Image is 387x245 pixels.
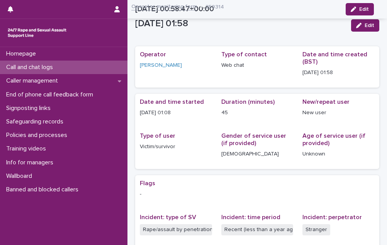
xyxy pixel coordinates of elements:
[221,133,286,146] span: Gender of service user (if provided)
[3,77,64,84] p: Caller management
[302,214,362,220] span: Incident: perpetrator
[3,50,42,57] p: Homepage
[140,99,204,105] span: Date and time started
[205,2,224,10] p: 259314
[3,172,38,180] p: Wallboard
[302,69,375,77] p: [DATE] 01:58
[302,109,375,117] p: New user
[131,2,197,10] a: Operator monitoring form
[3,64,59,71] p: Call and chat logs
[140,51,166,57] span: Operator
[3,132,73,139] p: Policies and processes
[221,61,294,69] p: Web chat
[221,99,275,105] span: Duration (minutes)
[6,25,68,41] img: rhQMoQhaT3yELyF149Cw
[221,109,294,117] p: 45
[140,190,375,198] p: -
[3,145,52,152] p: Training videos
[302,99,350,105] span: New/repeat user
[302,51,367,65] span: Date and time created (BST)
[140,214,196,220] span: Incident: type of SV
[3,105,57,112] p: Signposting links
[351,19,379,32] button: Edit
[221,214,280,220] span: Incident: time period
[140,143,212,151] p: Victim/survivor
[140,133,175,139] span: Type of user
[135,18,345,29] p: [DATE] 01:58
[140,109,212,117] p: [DATE] 01:08
[365,23,374,28] span: Edit
[3,91,99,98] p: End of phone call feedback form
[3,159,59,166] p: Info for managers
[140,61,182,69] a: [PERSON_NAME]
[302,133,365,146] span: Age of service user (if provided)
[140,224,212,235] span: Rape/assault by penetration
[302,150,375,158] p: Unknown
[221,224,294,235] span: Recent (less than a year ago)
[3,118,70,125] p: Safeguarding records
[221,51,267,57] span: Type of contact
[221,150,294,158] p: [DEMOGRAPHIC_DATA]
[140,180,155,186] span: Flags
[3,186,85,193] p: Banned and blocked callers
[302,224,330,235] span: Stranger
